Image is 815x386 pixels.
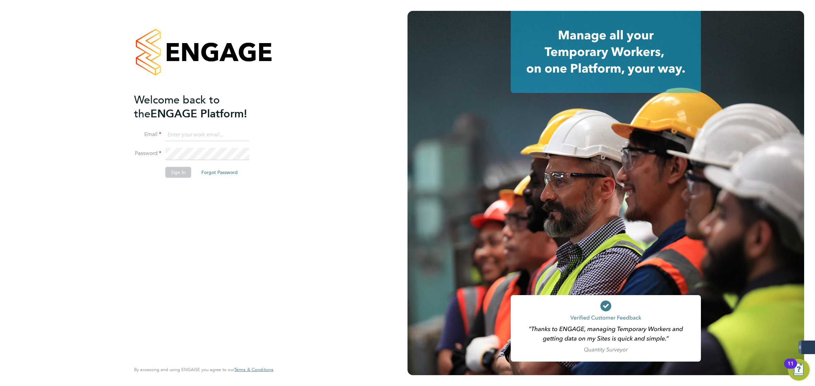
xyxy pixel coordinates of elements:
h2: ENGAGE Platform! [134,93,267,121]
button: Open Resource Center, 11 new notifications [788,359,810,381]
button: Forgot Password [196,167,243,178]
a: Terms & Conditions [234,367,273,372]
span: Welcome back to the [134,93,220,120]
div: 11 [787,364,794,372]
input: Enter your work email... [165,129,249,141]
label: Email [134,131,161,138]
span: By accessing and using ENGAGE you agree to our [134,367,273,372]
label: Password [134,150,161,157]
button: Sign In [165,167,191,178]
